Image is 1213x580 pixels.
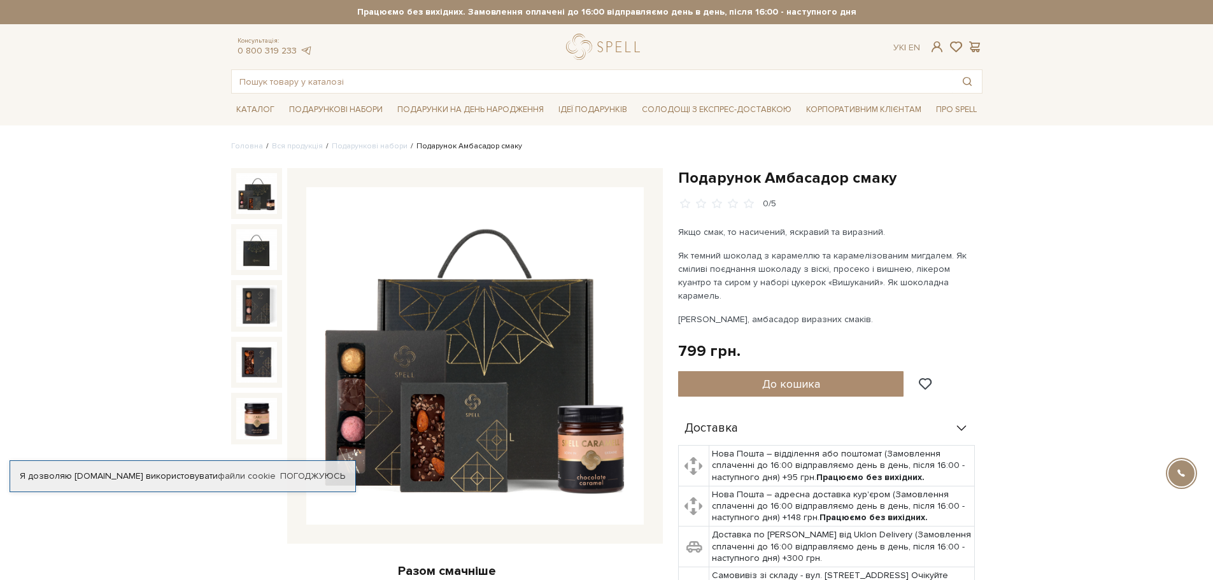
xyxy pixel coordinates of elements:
p: Якщо смак, то насичений, яскравий та виразний. [678,225,977,239]
strong: Працюємо без вихідних. Замовлення оплачені до 16:00 відправляємо день в день, після 16:00 - насту... [231,6,982,18]
button: Пошук товару у каталозі [953,70,982,93]
a: Подарункові набори [332,141,408,151]
div: Я дозволяю [DOMAIN_NAME] використовувати [10,470,355,482]
a: 0 800 319 233 [238,45,297,56]
button: До кошика [678,371,904,397]
div: Разом смачніше [231,563,663,579]
img: Подарунок Амбасадор смаку [236,229,277,270]
p: Як темний шоколад з карамеллю та карамелізованим мигдалем. Як сміливі поєднання шоколаду з віскі,... [678,249,977,302]
span: | [904,42,906,53]
a: telegram [300,45,313,56]
a: Корпоративним клієнтам [801,100,926,120]
img: Подарунок Амбасадор смаку [236,398,277,439]
a: Подарункові набори [284,100,388,120]
span: Доставка [685,423,738,434]
div: 799 грн. [678,341,741,361]
div: Ук [893,42,920,53]
p: [PERSON_NAME], амбасадор виразних смаків. [678,313,977,326]
img: Подарунок Амбасадор смаку [306,187,644,525]
a: Ідеї подарунків [553,100,632,120]
div: 0/5 [763,198,776,210]
td: Нова Пошта – адресна доставка кур'єром (Замовлення сплаченні до 16:00 відправляємо день в день, п... [709,486,975,527]
span: Консультація: [238,37,313,45]
a: файли cookie [218,470,276,481]
b: Працюємо без вихідних. [816,472,925,483]
a: Про Spell [931,100,982,120]
h1: Подарунок Амбасадор смаку [678,168,982,188]
a: Головна [231,141,263,151]
a: Погоджуюсь [280,470,345,482]
img: Подарунок Амбасадор смаку [236,342,277,383]
a: Каталог [231,100,280,120]
a: logo [566,34,646,60]
td: Доставка по [PERSON_NAME] від Uklon Delivery (Замовлення сплаченні до 16:00 відправляємо день в д... [709,527,975,567]
li: Подарунок Амбасадор смаку [408,141,522,152]
a: En [909,42,920,53]
a: Солодощі з експрес-доставкою [637,99,797,120]
input: Пошук товару у каталозі [232,70,953,93]
img: Подарунок Амбасадор смаку [236,285,277,326]
span: До кошика [762,377,820,391]
a: Вся продукція [272,141,323,151]
b: Працюємо без вихідних. [819,512,928,523]
td: Нова Пошта – відділення або поштомат (Замовлення сплаченні до 16:00 відправляємо день в день, піс... [709,446,975,486]
img: Подарунок Амбасадор смаку [236,173,277,214]
a: Подарунки на День народження [392,100,549,120]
